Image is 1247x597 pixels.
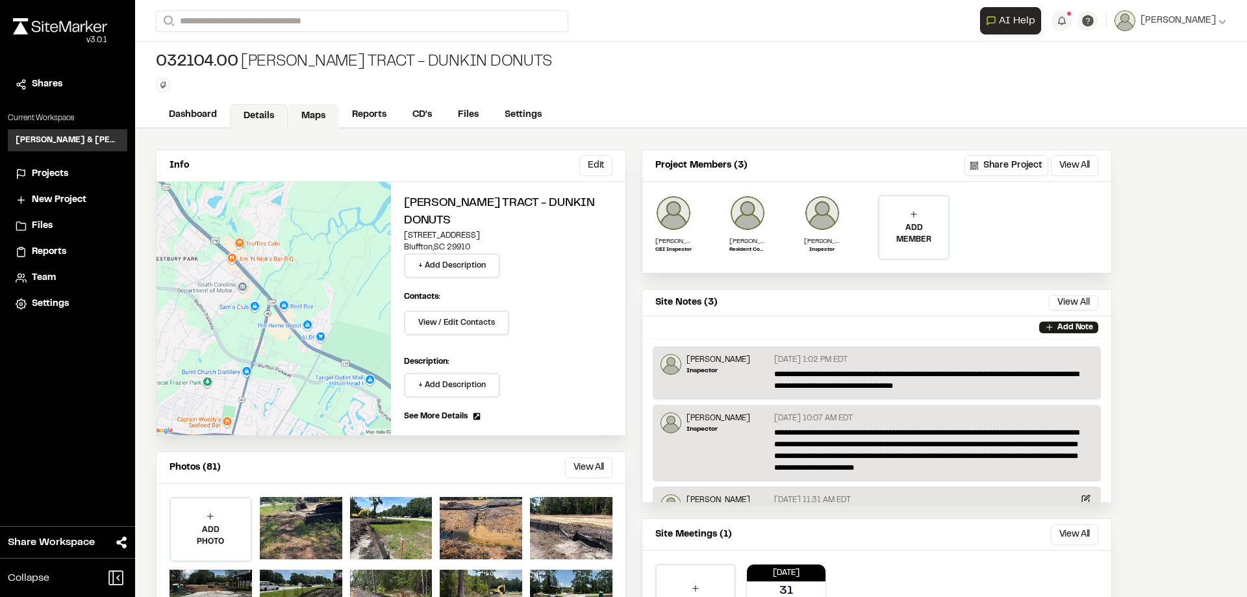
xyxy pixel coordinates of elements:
[980,7,1041,34] button: Open AI Assistant
[339,103,399,127] a: Reports
[729,195,766,231] img: Lance Stroble
[1140,14,1216,28] span: [PERSON_NAME]
[32,167,68,181] span: Projects
[804,195,840,231] img: Jeb Crews
[8,535,95,550] span: Share Workspace
[404,373,500,398] button: + Add Description
[13,34,107,46] div: Oh geez...please don't...
[661,494,681,515] img: Lance Stroble
[686,366,750,375] p: Inspector
[879,222,948,246] p: ADD MEMBER
[404,311,509,335] button: View / Edit Contacts
[32,245,66,259] span: Reports
[16,245,120,259] a: Reports
[171,524,251,548] p: ADD PHOTO
[16,219,120,233] a: Files
[156,10,179,32] button: Search
[156,52,551,73] div: [PERSON_NAME] Tract - Dunkin Donuts
[32,219,53,233] span: Files
[729,246,766,254] p: Resident Construction Manager
[1115,10,1226,31] button: [PERSON_NAME]
[404,195,612,230] h2: [PERSON_NAME] Tract - Dunkin Donuts
[404,411,468,422] span: See More Details
[729,236,766,246] p: [PERSON_NAME]
[661,354,681,375] img: Jeb Crews
[964,155,1048,176] button: Share Project
[32,297,69,311] span: Settings
[16,193,120,207] a: New Project
[16,297,120,311] a: Settings
[404,253,500,278] button: + Add Description
[156,78,170,92] button: Edit Tags
[686,354,750,366] p: [PERSON_NAME]
[980,7,1046,34] div: Open AI Assistant
[170,461,221,475] p: Photos (81)
[774,354,848,366] p: [DATE] 1:02 PM EDT
[655,527,732,542] p: Site Meetings (1)
[156,52,238,73] span: 032104.00
[747,567,826,579] p: [DATE]
[13,18,107,34] img: rebrand.png
[16,134,120,146] h3: [PERSON_NAME] & [PERSON_NAME] Inc.
[8,112,127,124] p: Current Workspace
[288,104,339,129] a: Maps
[404,230,612,242] p: [STREET_ADDRESS]
[774,413,853,424] p: [DATE] 10:07 AM EDT
[170,159,189,173] p: Info
[16,167,120,181] a: Projects
[32,271,56,285] span: Team
[1049,295,1098,311] button: View All
[156,103,230,127] a: Dashboard
[999,13,1035,29] span: AI Help
[661,413,681,433] img: Jeb Crews
[1115,10,1135,31] img: User
[579,155,612,176] button: Edit
[445,103,492,127] a: Files
[230,104,288,129] a: Details
[686,494,769,506] p: [PERSON_NAME]
[655,195,692,231] img: Joe Gillenwater
[8,570,49,586] span: Collapse
[404,356,612,368] p: Description:
[1051,524,1098,545] button: View All
[16,271,120,285] a: Team
[774,494,851,506] p: [DATE] 11:31 AM EDT
[655,236,692,246] p: [PERSON_NAME]
[686,424,750,434] p: Inspector
[404,242,612,253] p: Bluffton , SC 29910
[804,236,840,246] p: [PERSON_NAME]
[399,103,445,127] a: CD's
[686,413,750,424] p: [PERSON_NAME]
[655,159,748,173] p: Project Members (3)
[655,296,718,310] p: Site Notes (3)
[1051,155,1098,176] button: View All
[804,246,840,254] p: Inspector
[404,291,440,303] p: Contacts:
[32,77,62,92] span: Shares
[32,193,86,207] span: New Project
[655,246,692,254] p: CEI Inspector
[565,457,612,478] button: View All
[16,77,120,92] a: Shares
[1057,322,1093,333] p: Add Note
[492,103,555,127] a: Settings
